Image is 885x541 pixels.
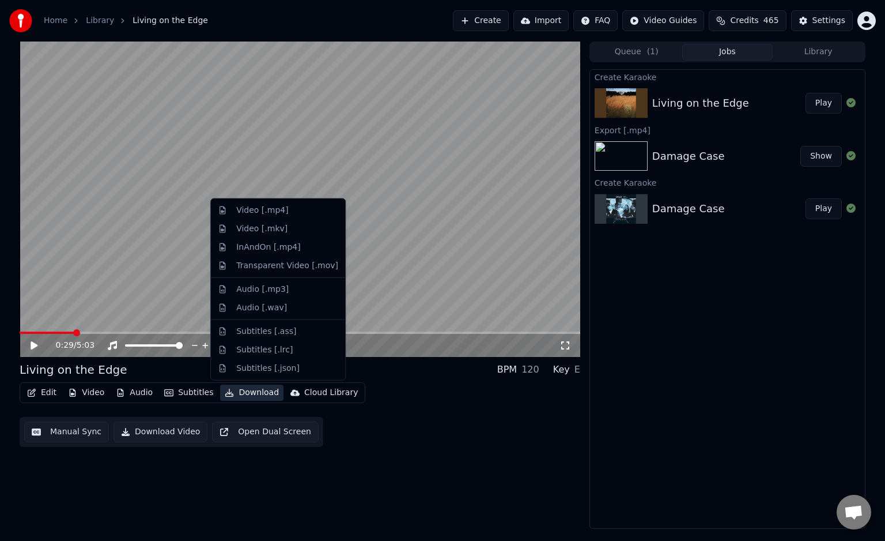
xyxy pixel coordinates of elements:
button: Play [805,198,842,219]
div: Video [.mp4] [236,205,288,216]
span: Credits [730,15,758,27]
button: Subtitles [160,385,218,401]
button: Settings [791,10,853,31]
button: Credits465 [709,10,786,31]
div: 120 [521,363,539,377]
div: Subtitles [.json] [236,362,300,374]
button: Show [800,146,842,167]
button: Queue [591,44,682,61]
div: Living on the Edge [652,95,749,111]
div: Subtitles [.ass] [236,326,296,337]
div: InAndOn [.mp4] [236,242,301,253]
span: ( 1 ) [647,46,659,58]
div: Damage Case [652,148,725,164]
div: E [574,363,580,377]
div: / [56,340,84,351]
button: Video Guides [622,10,704,31]
div: Settings [812,15,845,27]
div: Cloud Library [304,387,358,399]
button: Video [63,385,109,401]
button: FAQ [573,10,618,31]
div: Create Karaoke [590,175,865,189]
button: Library [773,44,864,61]
span: 0:29 [56,340,74,351]
button: Open Dual Screen [212,422,319,442]
a: Library [86,15,114,27]
button: Download Video [114,422,207,442]
div: Open chat [837,495,871,529]
button: Edit [22,385,61,401]
div: Damage Case [652,201,725,217]
div: Audio [.wav] [236,302,287,314]
span: 465 [763,15,779,27]
div: Key [553,363,570,377]
div: Audio [.mp3] [236,284,289,295]
a: Home [44,15,67,27]
div: BPM [497,363,517,377]
img: youka [9,9,32,32]
button: Play [805,93,842,114]
div: Subtitles [.lrc] [236,344,293,355]
div: Video [.mkv] [236,223,288,235]
button: Manual Sync [24,422,109,442]
div: Create Karaoke [590,70,865,84]
button: Import [513,10,569,31]
button: Jobs [682,44,773,61]
span: Living on the Edge [133,15,208,27]
div: Living on the Edge [20,362,127,378]
button: Download [220,385,283,401]
div: Transparent Video [.mov] [236,260,338,272]
nav: breadcrumb [44,15,208,27]
button: Audio [111,385,157,401]
span: 5:03 [77,340,94,351]
button: Create [453,10,509,31]
div: Export [.mp4] [590,123,865,137]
